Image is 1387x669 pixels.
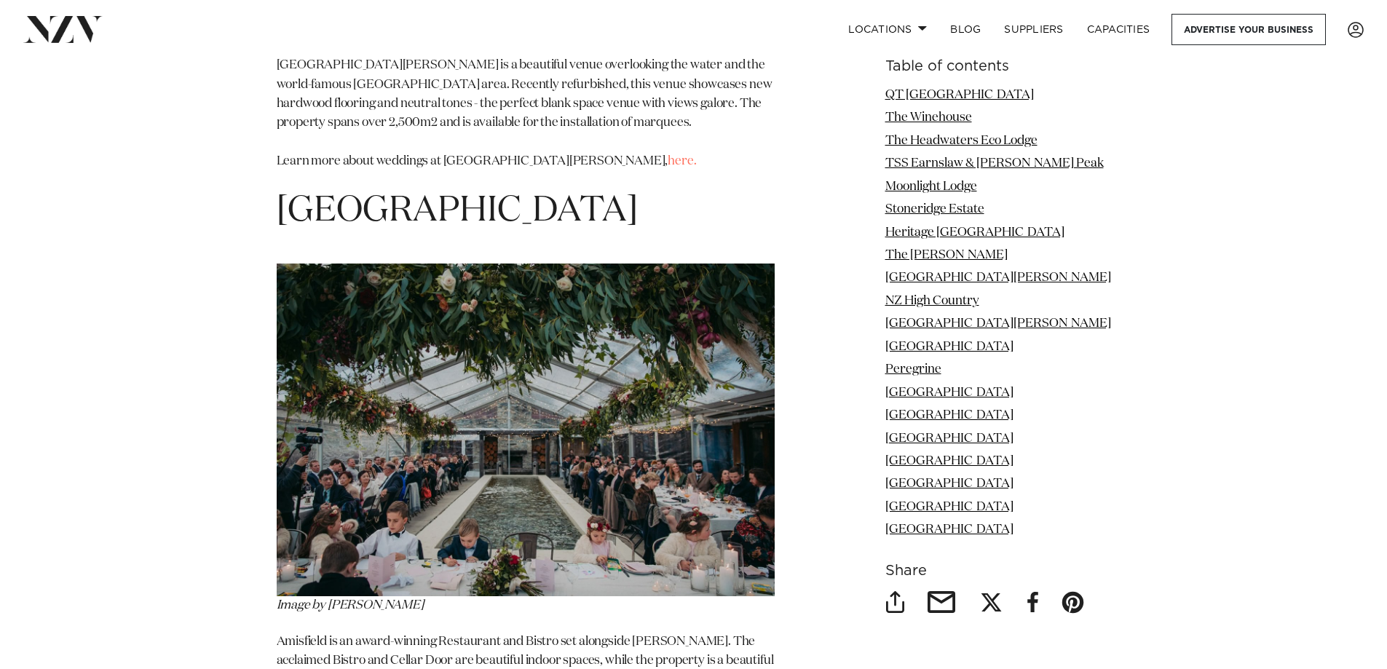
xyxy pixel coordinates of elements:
a: SUPPLIERS [992,14,1075,45]
a: here. [668,155,696,167]
a: Peregrine [885,363,941,376]
a: Stoneridge Estate [885,203,984,215]
a: QT [GEOGRAPHIC_DATA] [885,89,1034,101]
em: Image by [PERSON_NAME] [277,599,424,611]
a: Advertise your business [1171,14,1326,45]
span: [GEOGRAPHIC_DATA] [277,194,638,229]
a: The Winehouse [885,111,972,124]
span: [GEOGRAPHIC_DATA][PERSON_NAME] is a beautiful venue overlooking the water and the world-famous [G... [277,59,772,129]
a: [GEOGRAPHIC_DATA] [885,478,1013,490]
a: The [PERSON_NAME] [885,249,1008,261]
a: [GEOGRAPHIC_DATA] [885,409,1013,421]
a: Locations [837,14,939,45]
a: [GEOGRAPHIC_DATA] [885,523,1013,536]
h6: Share [885,563,1111,579]
h6: Table of contents [885,59,1111,74]
a: [GEOGRAPHIC_DATA][PERSON_NAME] [885,272,1111,285]
a: [GEOGRAPHIC_DATA] [885,341,1013,353]
a: [GEOGRAPHIC_DATA] [885,387,1013,399]
a: BLOG [939,14,992,45]
a: [GEOGRAPHIC_DATA] [885,432,1013,445]
a: NZ High Country [885,295,979,307]
a: [GEOGRAPHIC_DATA][PERSON_NAME] [885,317,1111,330]
img: nzv-logo.png [23,16,103,42]
a: Capacities [1075,14,1162,45]
a: TSS Earnslaw & [PERSON_NAME] Peak [885,157,1104,170]
a: Heritage [GEOGRAPHIC_DATA] [885,226,1064,239]
a: [GEOGRAPHIC_DATA] [885,501,1013,513]
a: [GEOGRAPHIC_DATA] [885,455,1013,467]
a: Moonlight Lodge [885,181,977,193]
a: The Headwaters Eco Lodge [885,135,1038,147]
span: Learn more about weddings at [GEOGRAPHIC_DATA][PERSON_NAME], [277,155,697,167]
